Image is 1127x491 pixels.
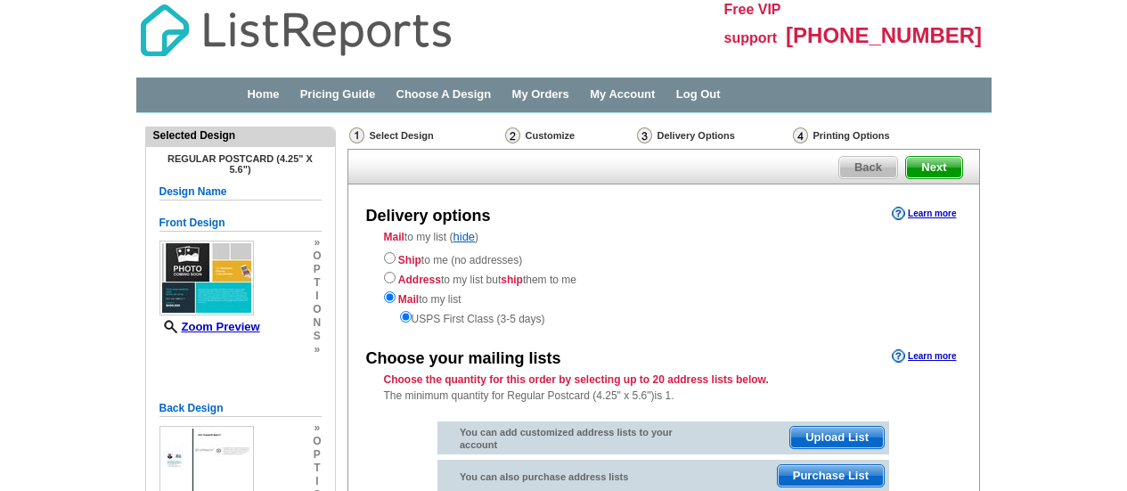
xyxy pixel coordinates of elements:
a: hide [453,230,476,243]
span: t [313,276,321,290]
div: Customize [503,127,635,144]
a: Home [247,87,279,101]
span: o [313,435,321,448]
span: Next [906,157,961,178]
a: Learn more [892,349,956,364]
div: You can add customized address lists to your account [437,421,695,455]
span: » [313,236,321,250]
span: i [313,475,321,488]
span: Back [839,157,897,178]
span: o [313,250,321,263]
span: Upload List [790,427,884,448]
div: Selected Design [146,127,335,143]
strong: Mail [398,293,419,306]
a: Log Out [676,87,721,101]
div: You can also purchase address lists [437,460,695,487]
span: » [313,343,321,356]
h4: Regular Postcard (4.25" x 5.6") [159,153,322,175]
h5: Front Design [159,215,322,232]
h5: Design Name [159,184,322,200]
span: Free VIP support [724,2,781,45]
div: Select Design [347,127,503,149]
strong: Choose the quantity for this order by selecting up to 20 address lists below. [384,373,769,386]
strong: Mail [384,231,404,243]
img: small-thumb.jpg [159,241,254,315]
a: Choose A Design [396,87,492,101]
div: to me (no addresses) to my list but them to me to my list [384,249,943,327]
span: p [313,263,321,276]
img: Select Design [349,127,364,143]
a: Learn more [892,207,956,221]
strong: ship [501,274,523,286]
div: Delivery Options [635,127,791,149]
span: o [313,303,321,316]
span: » [313,421,321,435]
div: Choose your mailing lists [366,348,561,371]
div: Printing Options [791,127,950,144]
span: s [313,330,321,343]
span: [PHONE_NUMBER] [786,23,982,47]
div: USPS First Class (3-5 days) [384,307,943,327]
span: i [313,290,321,303]
span: n [313,316,321,330]
div: Delivery options [366,205,491,228]
a: My Orders [512,87,569,101]
div: to my list ( ) [348,229,979,327]
strong: Address [398,274,441,286]
img: Printing Options & Summary [793,127,808,143]
a: Back [838,156,898,179]
img: Customize [505,127,520,143]
h5: Back Design [159,400,322,417]
a: Pricing Guide [300,87,376,101]
a: Zoom Preview [159,320,260,333]
span: p [313,448,321,462]
span: t [313,462,321,475]
div: The minimum quantity for Regular Postcard (4.25" x 5.6")is 1. [348,372,979,404]
strong: Ship [398,254,421,266]
a: My Account [590,87,655,101]
img: Delivery Options [637,127,652,143]
span: Purchase List [778,465,884,487]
